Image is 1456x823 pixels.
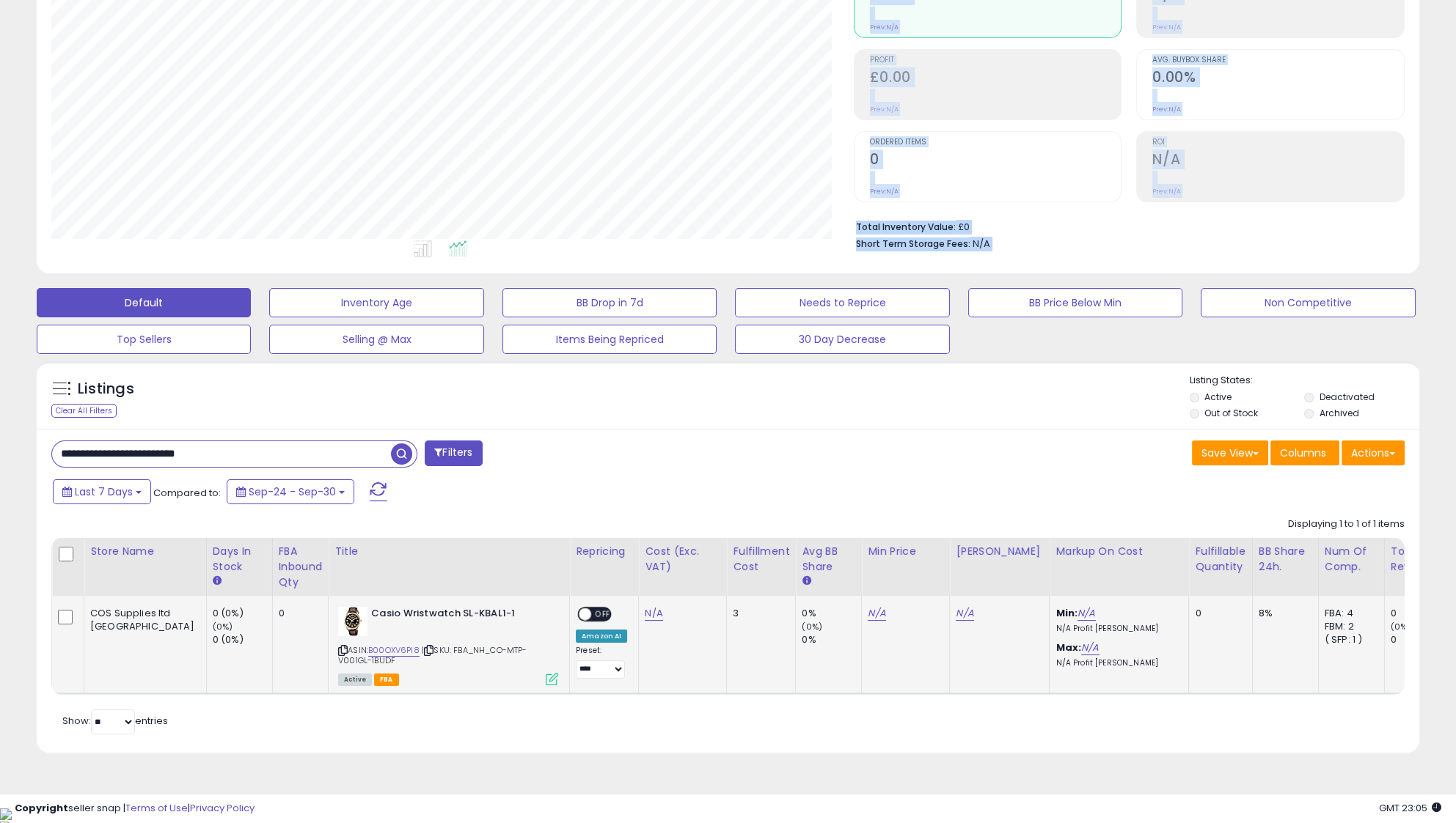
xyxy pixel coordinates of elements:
[368,644,420,657] a: B00OXV6PI8
[374,673,399,686] span: FBA
[1288,517,1405,531] div: Displaying 1 to 1 of 1 items
[1056,544,1182,559] div: Markup on Cost
[1204,391,1232,403] label: Active
[1056,641,1081,654] b: Max:
[591,608,615,621] span: OFF
[1152,69,1404,89] h2: 0.00%
[968,288,1182,317] button: BB Price Below Min
[1152,23,1181,32] small: Prev: N/A
[1325,620,1373,633] div: FBM: 2
[269,288,483,317] button: Inventory Age
[1391,544,1444,575] div: Total Rev.
[249,484,336,499] span: Sep-24 - Sep-30
[1081,641,1099,655] a: N/A
[227,479,354,504] button: Sep-24 - Sep-30
[1078,606,1095,621] a: N/A
[213,544,266,575] div: Days In Stock
[37,325,251,354] button: Top Sellers
[75,484,133,499] span: Last 7 Days
[1056,624,1177,634] p: N/A Profit [PERSON_NAME]
[802,607,861,620] div: 0%
[338,607,558,684] div: ASIN:
[802,575,811,588] small: Avg BB Share.
[802,633,861,646] div: 0%
[502,288,717,317] button: BB Drop in 7d
[870,187,899,196] small: Prev: N/A
[956,544,1043,559] div: [PERSON_NAME]
[37,288,251,317] button: Default
[1391,607,1450,620] div: 0
[1152,187,1181,196] small: Prev: N/A
[1204,407,1258,419] label: Out of Stock
[576,630,627,643] div: Amazon AI
[213,621,233,632] small: (0%)
[1056,658,1177,668] p: N/A Profit [PERSON_NAME]
[213,607,272,620] div: 0 (0%)
[153,486,221,500] span: Compared to:
[371,607,549,624] b: Casio Wristwatch SL-KBAL1-1
[334,544,563,559] div: Title
[15,801,68,815] strong: Copyright
[90,544,200,559] div: Store Name
[279,607,318,620] div: 0
[1342,440,1405,465] button: Actions
[1391,621,1411,632] small: (0%)
[1325,633,1373,646] div: ( SFP: 1 )
[1192,440,1268,465] button: Save View
[51,404,117,418] div: Clear All Filters
[956,606,973,621] a: N/A
[1152,56,1404,64] span: Avg. Buybox Share
[1190,374,1419,388] p: Listing States:
[1259,607,1307,620] div: 8%
[125,801,188,815] a: Terms of Use
[1320,391,1375,403] label: Deactivated
[1152,151,1404,171] h2: N/A
[733,544,789,575] div: Fulfillment Cost
[1152,139,1404,147] span: ROI
[645,544,720,575] div: Cost (Exc. VAT)
[1056,606,1078,620] b: Min:
[1270,440,1339,465] button: Columns
[870,139,1122,147] span: Ordered Items
[1320,407,1359,419] label: Archived
[1325,607,1373,620] div: FBA: 4
[1280,446,1326,460] span: Columns
[870,56,1122,64] span: Profit
[735,288,949,317] button: Needs to Reprice
[15,802,255,816] div: seller snap | |
[1195,607,1240,620] div: 0
[868,606,885,621] a: N/A
[338,607,367,636] img: 41k7oFAJnIL._SL40_.jpg
[78,379,134,399] h5: Listings
[213,633,272,646] div: 0 (0%)
[870,151,1122,171] h2: 0
[1152,105,1181,114] small: Prev: N/A
[802,621,822,632] small: (0%)
[870,105,899,114] small: Prev: N/A
[53,479,151,504] button: Last 7 Days
[733,607,784,620] div: 3
[1195,544,1245,575] div: Fulfillable Quantity
[856,217,1394,235] li: £0
[870,69,1122,89] h2: £0.00
[870,23,899,32] small: Prev: N/A
[735,325,949,354] button: 30 Day Decrease
[1050,538,1189,596] th: The percentage added to the cost of goods (COGS) that forms the calculator for Min & Max prices.
[279,544,323,590] div: FBA inbound Qty
[190,801,255,815] a: Privacy Policy
[1259,544,1312,575] div: BB Share 24h.
[856,221,956,233] b: Total Inventory Value:
[802,544,855,575] div: Avg BB Share
[213,575,222,588] small: Days In Stock.
[90,607,195,633] div: COS Supplies ltd [GEOGRAPHIC_DATA]
[856,237,970,250] b: Short Term Storage Fees:
[1201,288,1415,317] button: Non Competitive
[269,325,483,354] button: Selling @ Max
[502,325,717,354] button: Items Being Repriced
[1391,633,1450,646] div: 0
[62,714,168,728] span: Show: entries
[425,440,482,466] button: Filters
[868,544,943,559] div: Min Price
[1325,544,1378,575] div: Num of Comp.
[576,544,632,559] div: Repricing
